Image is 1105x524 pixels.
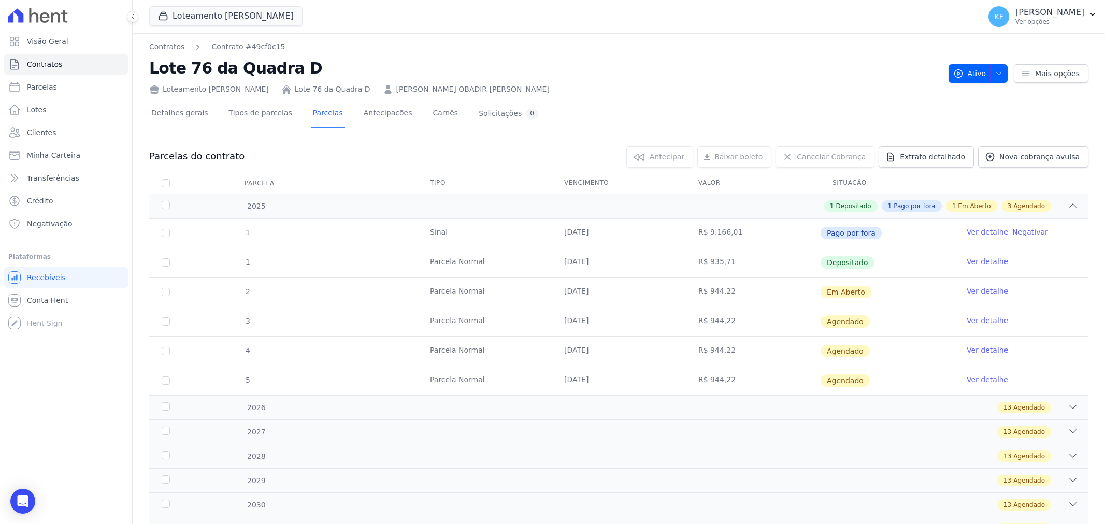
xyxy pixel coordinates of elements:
[418,337,552,366] td: Parcela Normal
[27,272,66,283] span: Recebíveis
[430,100,460,128] a: Carnês
[418,172,552,194] th: Tipo
[1014,64,1088,83] a: Mais opções
[1013,476,1045,485] span: Agendado
[1003,476,1011,485] span: 13
[311,100,345,128] a: Parcelas
[27,219,73,229] span: Negativação
[27,150,80,161] span: Minha Carteira
[1008,201,1012,211] span: 3
[8,251,124,263] div: Plataformas
[4,191,128,211] a: Crédito
[1013,403,1045,412] span: Agendado
[211,41,285,52] a: Contrato #49cf0c15
[295,84,370,95] a: Lote 76 da Quadra D
[4,31,128,52] a: Visão Geral
[149,56,940,80] h2: Lote 76 da Quadra D
[552,307,686,336] td: [DATE]
[552,172,686,194] th: Vencimento
[162,376,170,385] input: default
[245,346,250,355] span: 4
[552,278,686,307] td: [DATE]
[247,475,266,486] span: 2029
[27,295,68,305] span: Conta Hent
[1035,68,1080,79] span: Mais opções
[999,152,1080,162] span: Nova cobrança avulsa
[980,2,1105,31] button: KF [PERSON_NAME] Ver opções
[4,168,128,188] a: Transferências
[552,219,686,248] td: [DATE]
[967,374,1008,385] a: Ver detalhe
[1003,452,1011,461] span: 13
[967,256,1008,267] a: Ver detalhe
[232,173,287,194] div: Parcela
[418,307,552,336] td: Parcela Normal
[1013,201,1045,211] span: Agendado
[1003,427,1011,436] span: 13
[967,315,1008,326] a: Ver detalhe
[149,100,210,128] a: Detalhes gerais
[967,286,1008,296] a: Ver detalhe
[247,402,266,413] span: 2026
[958,201,991,211] span: Em Aberto
[836,201,871,211] span: Depositado
[149,41,940,52] nav: Breadcrumb
[821,286,871,298] span: Em Aberto
[821,315,870,328] span: Agendado
[10,489,35,514] div: Open Intercom Messenger
[245,258,250,266] span: 1
[27,59,62,69] span: Contratos
[162,288,170,296] input: default
[1012,228,1048,236] a: Negativar
[162,347,170,355] input: default
[4,145,128,166] a: Minha Carteira
[879,146,974,168] a: Extrato detalhado
[477,100,540,128] a: Solicitações0
[4,54,128,75] a: Contratos
[821,256,874,269] span: Depositado
[247,451,266,462] span: 2028
[149,41,285,52] nav: Breadcrumb
[247,427,266,438] span: 2027
[245,376,250,384] span: 5
[27,173,79,183] span: Transferências
[27,82,57,92] span: Parcelas
[418,366,552,395] td: Parcela Normal
[162,317,170,326] input: default
[820,172,954,194] th: Situação
[27,105,47,115] span: Lotes
[686,248,820,277] td: R$ 935,71
[4,213,128,234] a: Negativação
[245,317,250,325] span: 3
[821,227,882,239] span: Pago por fora
[821,374,870,387] span: Agendado
[1003,500,1011,510] span: 13
[4,77,128,97] a: Parcelas
[418,219,552,248] td: Sinal
[821,345,870,357] span: Agendado
[526,109,538,119] div: 0
[894,201,935,211] span: Pago por fora
[1015,7,1084,18] p: [PERSON_NAME]
[149,6,303,26] button: Loteamento [PERSON_NAME]
[686,172,820,194] th: Valor
[27,196,53,206] span: Crédito
[4,267,128,288] a: Recebíveis
[686,307,820,336] td: R$ 944,22
[247,201,266,212] span: 2025
[1013,500,1045,510] span: Agendado
[245,228,250,237] span: 1
[686,337,820,366] td: R$ 944,22
[1015,18,1084,26] p: Ver opções
[900,152,965,162] span: Extrato detalhado
[967,227,1008,237] a: Ver detalhe
[888,201,892,211] span: 1
[1003,403,1011,412] span: 13
[552,337,686,366] td: [DATE]
[1013,452,1045,461] span: Agendado
[686,278,820,307] td: R$ 944,22
[978,146,1088,168] a: Nova cobrança avulsa
[149,84,269,95] div: Loteamento [PERSON_NAME]
[27,36,68,47] span: Visão Geral
[994,13,1003,20] span: KF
